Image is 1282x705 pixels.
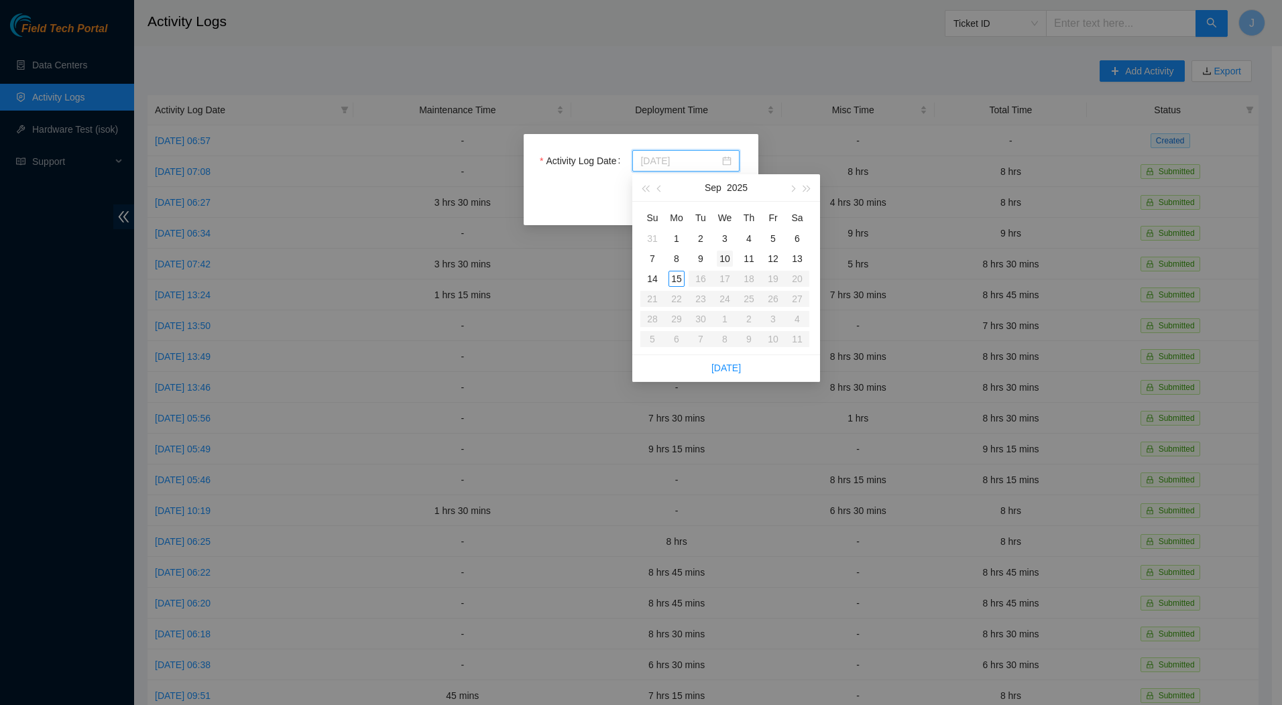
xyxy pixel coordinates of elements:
a: [DATE] [711,363,741,373]
td: 2025-09-12 [761,249,785,269]
td: 2025-09-11 [737,249,761,269]
div: 31 [644,231,660,247]
th: Th [737,207,761,229]
div: 14 [644,271,660,287]
div: 4 [741,231,757,247]
th: Su [640,207,664,229]
div: 7 [644,251,660,267]
div: 10 [717,251,733,267]
div: 13 [789,251,805,267]
td: 2025-09-09 [689,249,713,269]
th: Fr [761,207,785,229]
th: We [713,207,737,229]
td: 2025-09-14 [640,269,664,289]
div: 9 [693,251,709,267]
td: 2025-09-05 [761,229,785,249]
div: 6 [789,231,805,247]
div: 2 [693,231,709,247]
td: 2025-09-07 [640,249,664,269]
input: Activity Log Date [640,153,719,168]
td: 2025-09-08 [664,249,689,269]
td: 2025-09-04 [737,229,761,249]
div: 5 [765,231,781,247]
td: 2025-09-01 [664,229,689,249]
td: 2025-08-31 [640,229,664,249]
th: Mo [664,207,689,229]
td: 2025-09-10 [713,249,737,269]
div: 15 [668,271,685,287]
td: 2025-09-03 [713,229,737,249]
div: 12 [765,251,781,267]
div: 8 [668,251,685,267]
td: 2025-09-02 [689,229,713,249]
div: 11 [741,251,757,267]
td: 2025-09-06 [785,229,809,249]
th: Sa [785,207,809,229]
td: 2025-09-15 [664,269,689,289]
th: Tu [689,207,713,229]
div: 3 [717,231,733,247]
button: 2025 [727,174,748,201]
label: Activity Log Date [540,150,626,172]
td: 2025-09-13 [785,249,809,269]
button: Sep [705,174,721,201]
div: 1 [668,231,685,247]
